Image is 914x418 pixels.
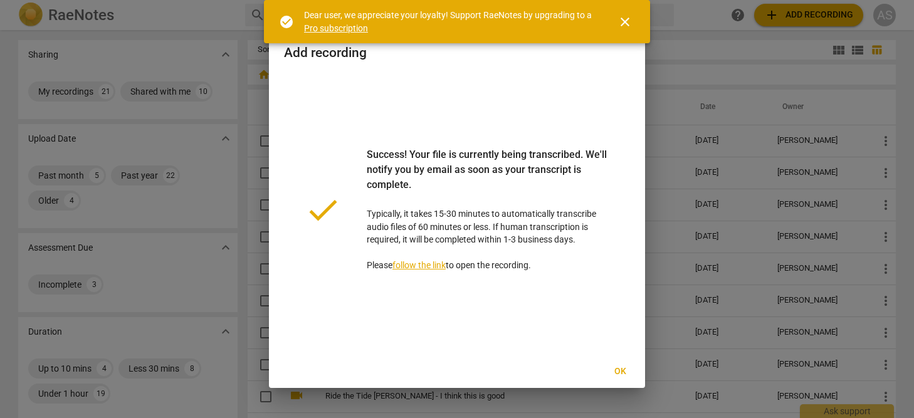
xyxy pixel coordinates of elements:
[367,147,610,272] p: Typically, it takes 15-30 minutes to automatically transcribe audio files of 60 minutes or less. ...
[304,9,595,34] div: Dear user, we appreciate your loyalty! Support RaeNotes by upgrading to a
[304,23,368,33] a: Pro subscription
[304,191,342,229] span: done
[392,260,446,270] a: follow the link
[284,45,630,61] h2: Add recording
[610,365,630,378] span: Ok
[367,147,610,207] div: Success! Your file is currently being transcribed. We'll notify you by email as soon as your tran...
[617,14,633,29] span: close
[610,7,640,37] button: Close
[279,14,294,29] span: check_circle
